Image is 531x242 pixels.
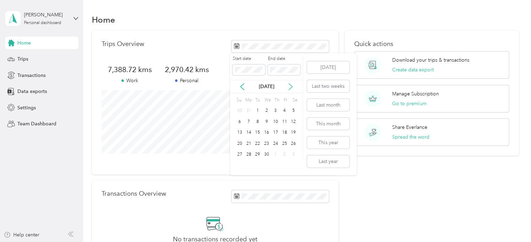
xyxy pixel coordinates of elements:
[244,150,253,159] div: 28
[271,150,280,159] div: 1
[102,190,166,197] p: Transactions Overview
[262,107,271,115] div: 2
[307,80,349,92] button: Last two weeks
[271,128,280,137] div: 17
[392,133,429,141] button: Spread the word
[291,95,298,105] div: Sa
[280,128,289,137] div: 18
[244,117,253,126] div: 7
[307,99,349,111] button: Last month
[244,95,252,105] div: Mo
[254,95,261,105] div: Tu
[17,72,46,79] span: Transactions
[307,118,349,130] button: This month
[268,56,300,62] label: End date
[102,77,158,84] p: Work
[235,95,242,105] div: Su
[253,107,262,115] div: 1
[289,139,298,148] div: 26
[24,21,61,25] div: Personal dashboard
[262,117,271,126] div: 9
[253,150,262,159] div: 29
[492,203,531,242] iframe: Everlance-gr Chat Button Frame
[253,128,262,137] div: 15
[392,56,469,64] p: Download your trips & transactions
[4,231,39,239] button: Help center
[235,139,244,148] div: 20
[271,107,280,115] div: 3
[307,61,349,73] button: [DATE]
[262,139,271,148] div: 23
[392,124,427,131] p: Share Everlance
[235,107,244,115] div: 30
[235,150,244,159] div: 27
[215,65,272,75] span: 0 kms
[282,95,289,105] div: Fr
[102,65,158,75] span: 7,388.72 kms
[262,150,271,159] div: 30
[158,65,215,75] span: 2,970.42 kms
[263,95,271,105] div: We
[17,55,28,63] span: Trips
[235,128,244,137] div: 13
[271,117,280,126] div: 10
[289,150,298,159] div: 3
[280,107,289,115] div: 4
[17,120,56,127] span: Team Dashboard
[244,107,253,115] div: 31
[253,117,262,126] div: 8
[392,66,434,73] button: Create data export
[253,139,262,148] div: 22
[17,88,47,95] span: Data exports
[244,139,253,148] div: 21
[244,128,253,137] div: 14
[307,136,349,149] button: This year
[252,83,281,90] p: [DATE]
[392,90,439,97] p: Manage Subscription
[17,104,36,111] span: Settings
[262,128,271,137] div: 16
[17,39,31,47] span: Home
[289,128,298,137] div: 19
[354,40,509,48] p: Quick actions
[271,139,280,148] div: 24
[280,117,289,126] div: 11
[24,11,68,18] div: [PERSON_NAME]
[307,155,349,167] button: Last year
[289,117,298,126] div: 12
[158,77,215,84] p: Personal
[289,107,298,115] div: 5
[280,139,289,148] div: 25
[215,77,272,84] p: Other
[392,100,427,107] button: Go to premium
[280,150,289,159] div: 2
[232,56,265,62] label: Start date
[274,95,280,105] div: Th
[102,40,144,48] p: Trips Overview
[92,16,115,23] h1: Home
[235,117,244,126] div: 6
